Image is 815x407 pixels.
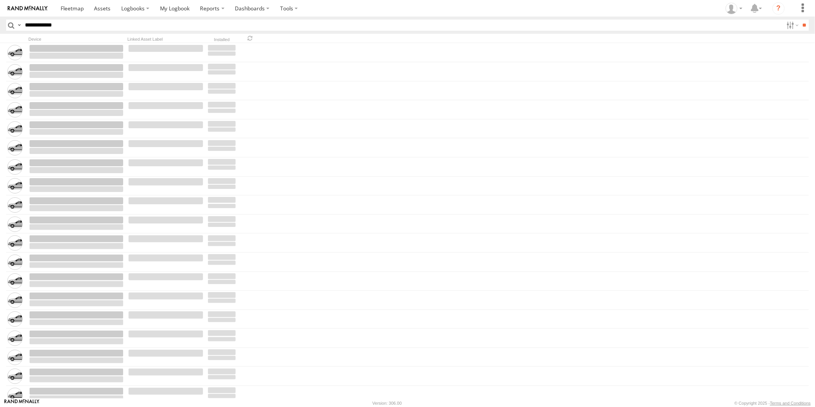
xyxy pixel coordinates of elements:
[246,35,255,42] span: Refresh
[4,399,40,407] a: Visit our Website
[734,401,811,405] div: © Copyright 2025 -
[723,3,745,14] div: Zarni Lwin
[772,2,785,15] i: ?
[207,38,236,42] div: Installed
[770,401,811,405] a: Terms and Conditions
[16,20,22,31] label: Search Query
[28,36,124,42] div: Device
[784,20,800,31] label: Search Filter Options
[373,401,402,405] div: Version: 306.00
[8,6,48,11] img: rand-logo.svg
[127,36,204,42] div: Linked Asset Label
